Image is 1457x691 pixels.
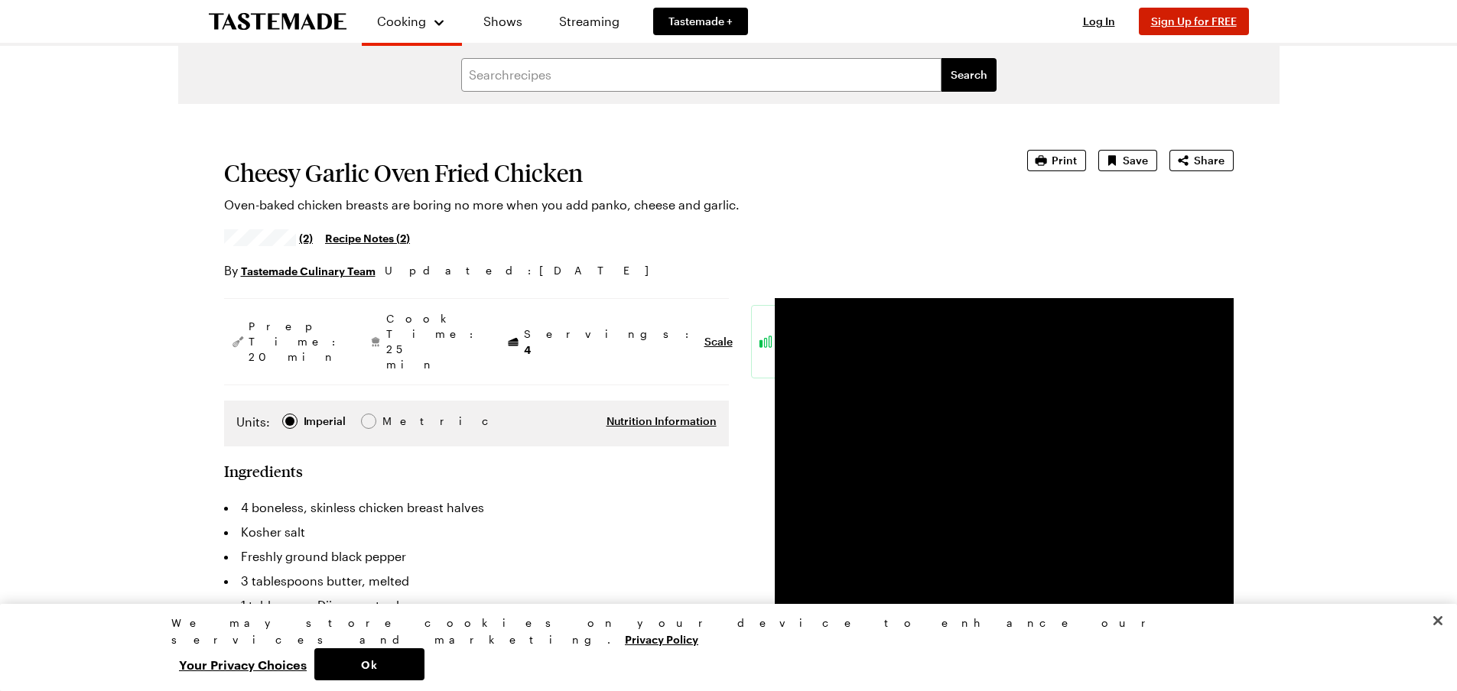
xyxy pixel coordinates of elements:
button: Your Privacy Choices [171,648,314,680]
div: We may store cookies on your device to enhance our services and marketing. [171,615,1273,648]
span: Sign Up for FREE [1151,15,1237,28]
span: Save [1123,153,1148,168]
button: Log In [1068,14,1130,29]
div: Imperial [304,413,346,430]
a: Tastemade Culinary Team [241,262,376,279]
a: More information about your privacy, opens in a new tab [625,631,698,646]
a: Recipe Notes (2) [325,229,410,246]
li: 1 tablespoon Dijon mustard [224,593,729,618]
span: Search [951,67,987,83]
button: Save recipe [1098,150,1157,171]
a: To Tastemade Home Page [209,13,346,31]
li: Freshly ground black pepper [224,544,729,569]
h1: Cheesy Garlic Oven Fried Chicken [224,159,984,187]
span: (2) [299,230,313,245]
button: Sign Up for FREE [1139,8,1249,35]
span: Tastemade + [668,14,733,29]
label: Units: [236,413,270,431]
span: 4 [524,342,531,356]
span: Imperial [304,413,347,430]
span: Updated : [DATE] [385,262,664,279]
span: Cook Time: 25 min [386,311,481,372]
h2: Ingredients [224,462,303,480]
span: Cooking [377,14,426,28]
div: Imperial Metric [236,413,415,434]
button: Close [1421,604,1455,637]
span: Servings: [524,326,697,358]
li: 3 tablespoons butter, melted [224,569,729,593]
p: Oven-baked chicken breasts are boring no more when you add panko, cheese and garlic. [224,196,984,214]
a: 5/5 stars from 2 reviews [224,232,314,244]
a: Tastemade + [653,8,748,35]
div: Privacy [171,615,1273,680]
button: Cooking [377,6,447,37]
span: Metric [382,413,416,430]
button: Print [1027,150,1086,171]
span: Log In [1083,15,1115,28]
button: filters [942,58,997,92]
p: By [224,261,376,280]
div: Metric [382,413,415,430]
li: Kosher salt [224,520,729,544]
button: Ok [314,648,424,680]
button: Scale [704,334,733,349]
button: Share [1169,150,1234,171]
span: Print [1052,153,1077,168]
span: Prep Time: 20 min [249,319,343,365]
button: Nutrition Information [607,414,717,429]
li: 4 boneless, skinless chicken breast halves [224,495,729,520]
span: Share [1194,153,1224,168]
